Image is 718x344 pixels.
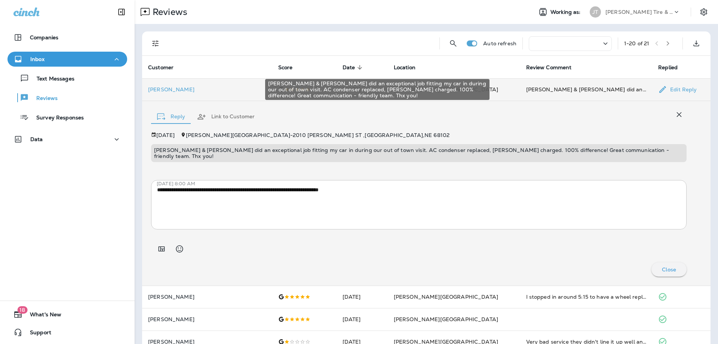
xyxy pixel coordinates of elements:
[651,262,687,277] button: Close
[7,30,127,45] button: Companies
[7,132,127,147] button: Data
[662,267,676,273] p: Close
[148,36,163,51] button: Filters
[337,308,388,331] td: [DATE]
[667,86,697,92] p: Edit Reply
[7,109,127,125] button: Survey Responses
[343,64,355,71] span: Date
[148,64,174,71] span: Customer
[394,64,415,71] span: Location
[148,294,266,300] p: [PERSON_NAME]
[191,103,261,130] button: Link to Customer
[394,64,425,71] span: Location
[22,329,51,338] span: Support
[337,286,388,308] td: [DATE]
[22,311,61,320] span: What's New
[526,64,582,71] span: Review Comment
[111,4,132,19] button: Collapse Sidebar
[30,34,58,40] p: Companies
[526,86,647,93] div: Kenneth & Garrett did an exceptional job fitting my car in during our out of town visit. AC conde...
[186,132,449,138] span: [PERSON_NAME][GEOGRAPHIC_DATA] - 2010 [PERSON_NAME] ST , [GEOGRAPHIC_DATA] , NE 68102
[148,86,266,92] p: [PERSON_NAME]
[689,36,704,51] button: Export as CSV
[7,52,127,67] button: Inbox
[278,64,303,71] span: Score
[550,9,582,15] span: Working as:
[17,306,27,314] span: 18
[148,316,266,322] p: [PERSON_NAME]
[30,136,43,142] p: Data
[7,325,127,340] button: Support
[343,64,365,71] span: Date
[658,64,678,71] span: Replied
[148,64,183,71] span: Customer
[172,241,187,256] button: Select an emoji
[526,64,572,71] span: Review Comment
[697,5,711,19] button: Settings
[29,95,58,102] p: Reviews
[590,6,601,18] div: JT
[278,64,293,71] span: Score
[7,307,127,322] button: 18What's New
[29,115,84,122] p: Survey Responses
[624,40,649,46] div: 1 - 20 of 21
[7,90,127,106] button: Reviews
[394,293,498,300] span: [PERSON_NAME][GEOGRAPHIC_DATA]
[150,6,187,18] p: Reviews
[7,70,127,86] button: Text Messages
[156,132,175,138] p: [DATE]
[157,181,692,187] p: [DATE] 8:00 AM
[154,147,684,159] p: [PERSON_NAME] & [PERSON_NAME] did an exceptional job fitting my car in during our out of town vis...
[30,56,45,62] p: Inbox
[526,293,647,301] div: I stopped in around 5:15 to have a wheel replaced. They were fast and SO friendly. The gentleman ...
[394,316,498,323] span: [PERSON_NAME][GEOGRAPHIC_DATA]
[154,241,169,256] button: Add in a premade template
[446,36,461,51] button: Search Reviews
[658,64,687,71] span: Replied
[483,40,516,46] p: Auto refresh
[151,103,191,130] button: Reply
[265,79,490,100] div: [PERSON_NAME] & [PERSON_NAME] did an exceptional job fitting my car in during our out of town vis...
[148,86,266,92] div: Click to view Customer Drawer
[29,76,74,83] p: Text Messages
[605,9,673,15] p: [PERSON_NAME] Tire & Auto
